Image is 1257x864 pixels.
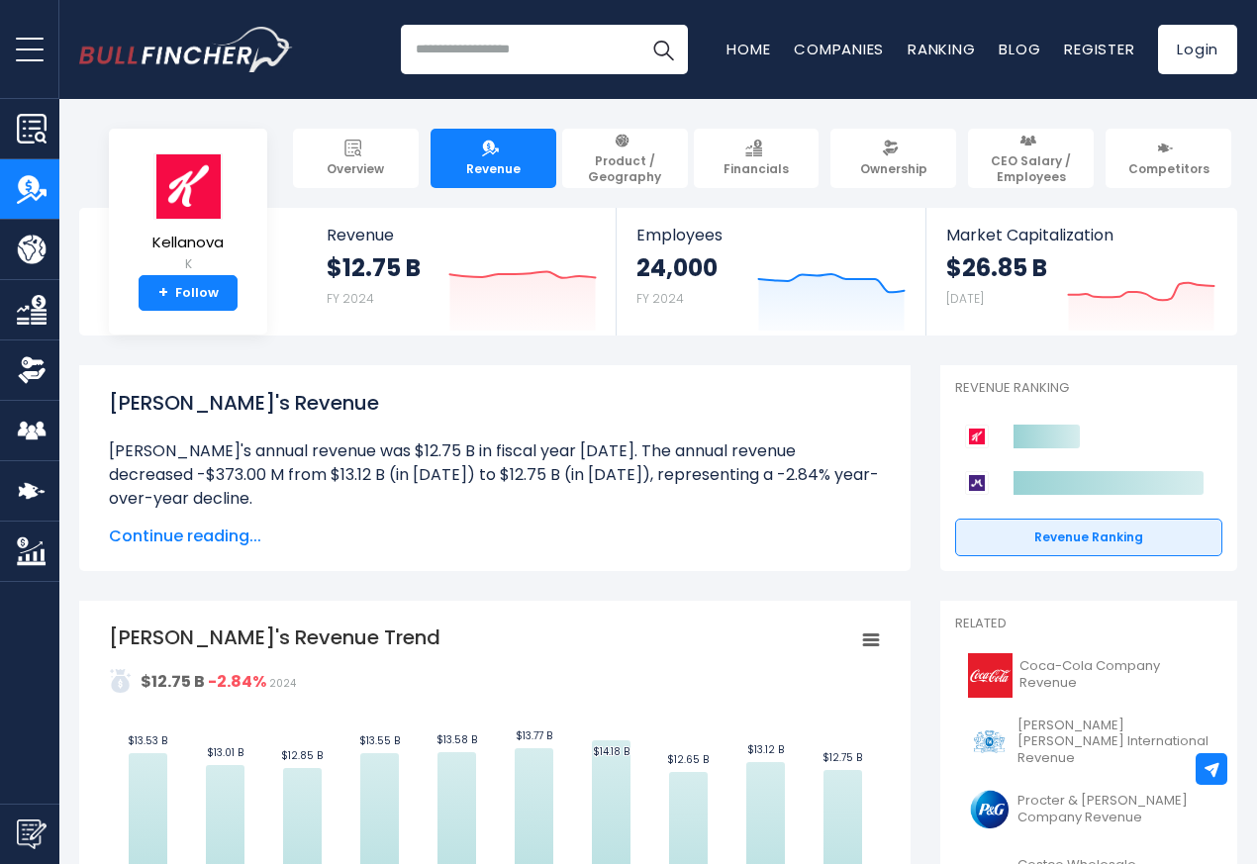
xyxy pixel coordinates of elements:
[955,616,1222,632] p: Related
[293,129,419,188] a: Overview
[281,748,323,763] text: $12.85 B
[822,750,862,765] text: $12.75 B
[109,388,881,418] h1: [PERSON_NAME]'s Revenue
[269,676,296,691] span: 2024
[141,670,205,693] strong: $12.75 B
[946,290,984,307] small: [DATE]
[1128,161,1209,177] span: Competitors
[638,25,688,74] button: Search
[79,27,293,72] img: Bullfincher logo
[617,208,924,336] a: Employees 24,000 FY 2024
[17,355,47,385] img: Ownership
[946,252,1047,283] strong: $26.85 B
[431,129,556,188] a: Revenue
[977,153,1085,184] span: CEO Salary / Employees
[667,752,709,767] text: $12.65 B
[327,252,421,283] strong: $12.75 B
[1064,39,1134,59] a: Register
[109,624,440,651] tspan: [PERSON_NAME]'s Revenue Trend
[359,733,400,748] text: $13.55 B
[955,380,1222,397] p: Revenue Ranking
[208,670,266,693] strong: -2.84%
[151,152,225,276] a: Kellanova K
[968,129,1094,188] a: CEO Salary / Employees
[152,235,224,251] span: Kellanova
[794,39,884,59] a: Companies
[571,153,679,184] span: Product / Geography
[830,129,956,188] a: Ownership
[152,255,224,273] small: K
[327,226,597,244] span: Revenue
[955,782,1222,836] a: Procter & [PERSON_NAME] Company Revenue
[109,669,133,693] img: addasd
[139,275,238,311] a: +Follow
[926,208,1235,336] a: Market Capitalization $26.85 B [DATE]
[327,290,374,307] small: FY 2024
[724,161,789,177] span: Financials
[636,252,718,283] strong: 24,000
[436,732,477,747] text: $13.58 B
[726,39,770,59] a: Home
[860,161,927,177] span: Ownership
[955,519,1222,556] a: Revenue Ranking
[965,425,989,448] img: Kellanova competitors logo
[965,471,989,495] img: Mondelez International competitors logo
[999,39,1040,59] a: Blog
[636,290,684,307] small: FY 2024
[307,208,617,336] a: Revenue $12.75 B FY 2024
[109,439,881,511] li: [PERSON_NAME]'s annual revenue was $12.75 B in fiscal year [DATE]. The annual revenue decreased -...
[694,129,820,188] a: Financials
[1106,129,1231,188] a: Competitors
[946,226,1215,244] span: Market Capitalization
[466,161,521,177] span: Revenue
[747,742,784,757] text: $13.12 B
[207,745,243,760] text: $13.01 B
[128,733,167,748] text: $13.53 B
[967,720,1012,764] img: PM logo
[516,728,552,743] text: $13.77 B
[562,129,688,188] a: Product / Geography
[955,648,1222,703] a: Coca-Cola Company Revenue
[593,744,629,759] text: $14.18 B
[908,39,975,59] a: Ranking
[79,27,292,72] a: Go to homepage
[327,161,384,177] span: Overview
[158,284,168,302] strong: +
[967,653,1014,698] img: KO logo
[955,713,1222,773] a: [PERSON_NAME] [PERSON_NAME] International Revenue
[636,226,905,244] span: Employees
[109,525,881,548] span: Continue reading...
[1158,25,1237,74] a: Login
[967,787,1012,831] img: PG logo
